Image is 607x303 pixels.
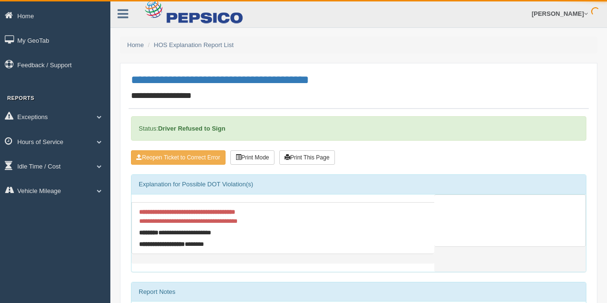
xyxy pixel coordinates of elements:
div: Status: [131,116,586,141]
strong: Driver Refused to Sign [158,125,225,132]
div: Explanation for Possible DOT Violation(s) [131,175,586,194]
button: Print This Page [279,150,335,165]
div: Report Notes [131,282,586,302]
a: HOS Explanation Report List [154,41,234,48]
button: Print Mode [230,150,274,165]
button: Reopen Ticket [131,150,226,165]
a: Home [127,41,144,48]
